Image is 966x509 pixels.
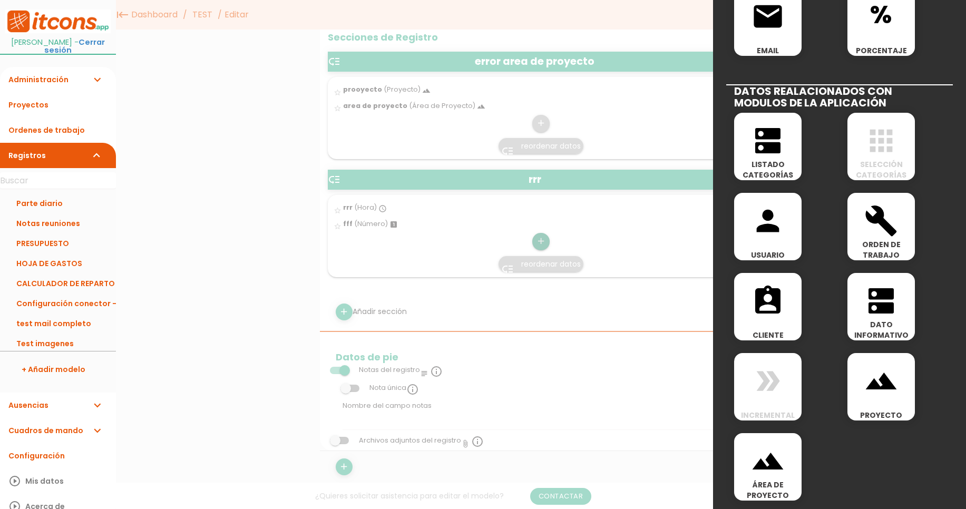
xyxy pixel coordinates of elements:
[726,84,953,109] h2: DATOS REALACIONADOS CON MODULOS DE LA APLICACIÓN
[734,410,802,420] span: INCREMENTAL
[864,124,898,158] i: apps
[751,204,785,238] i: person
[734,250,802,260] span: USUARIO
[847,239,915,260] span: ORDEN DE TRABAJO
[734,479,802,501] span: ÁREA DE PROYECTO
[751,124,785,158] i: dns
[751,364,785,398] i: double_arrow
[864,284,898,318] i: dns
[847,45,915,56] span: PORCENTAJE
[734,330,802,340] span: CLIENTE
[751,284,785,318] i: assignment_ind
[847,159,915,180] span: SELECCIÓN CATEGORÍAS
[864,364,898,398] i: landscape
[864,204,898,238] i: build
[734,159,802,180] span: LISTADO CATEGORÍAS
[751,444,785,478] i: landscape
[847,410,915,420] span: PROYECTO
[847,319,915,340] span: DATO INFORMATIVO
[734,45,802,56] span: EMAIL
